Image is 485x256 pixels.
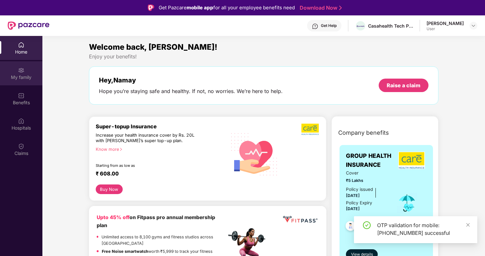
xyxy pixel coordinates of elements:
div: Raise a claim [387,82,420,89]
img: icon [397,192,418,214]
span: ₹5 Lakhs [346,177,388,184]
span: close [466,223,470,227]
div: Starting from as low as [96,163,199,168]
p: Unlimited access to 8,100 gyms and fitness studios across [GEOGRAPHIC_DATA] [101,234,226,246]
div: ₹ 608.00 [96,170,220,178]
span: [DATE] [346,206,360,211]
strong: mobile app [187,4,213,11]
div: Policy issued [346,186,373,193]
div: User [427,26,464,31]
img: Stroke [339,4,342,11]
span: Welcome back, [PERSON_NAME]! [89,42,217,52]
strong: Free Noise smartwatch [102,249,148,254]
span: Company benefits [338,128,389,137]
span: [DATE] [346,193,360,198]
img: Logo [148,4,154,11]
span: right [119,148,123,151]
b: on Fitpass pro annual membership plan [97,214,215,228]
div: Know more [96,147,223,151]
b: Upto 45% off [97,214,129,220]
img: svg+xml;base64,PHN2ZyBpZD0iSG9tZSIgeG1sbnM9Imh0dHA6Ly93d3cudzMub3JnLzIwMDAvc3ZnIiB3aWR0aD0iMjAiIG... [18,42,24,48]
button: Buy Now [96,184,123,194]
a: Download Now [300,4,340,11]
div: [PERSON_NAME] [427,20,464,26]
img: Pocketpills_logo-horizontal_colour_RGB%20(2)%20(1).png [356,25,365,28]
img: svg+xml;base64,PHN2ZyBpZD0iQmVuZWZpdHMiIHhtbG5zPSJodHRwOi8vd3d3LnczLm9yZy8yMDAwL3N2ZyIgd2lkdGg9Ij... [18,92,24,99]
img: New Pazcare Logo [8,21,49,30]
img: svg+xml;base64,PHN2ZyB4bWxucz0iaHR0cDovL3d3dy53My5vcmcvMjAwMC9zdmciIHdpZHRoPSI0OC45NDMiIGhlaWdodD... [349,219,365,235]
div: Hey, Namay [99,76,283,84]
div: Get Help [321,23,337,28]
img: svg+xml;base64,PHN2ZyBpZD0iQ2xhaW0iIHhtbG5zPSJodHRwOi8vd3d3LnczLm9yZy8yMDAwL3N2ZyIgd2lkdGg9IjIwIi... [18,143,24,149]
img: svg+xml;base64,PHN2ZyBpZD0iRHJvcGRvd24tMzJ4MzIiIHhtbG5zPSJodHRwOi8vd3d3LnczLm9yZy8yMDAwL3N2ZyIgd2... [471,23,476,28]
img: svg+xml;base64,PHN2ZyBpZD0iSG9zcGl0YWxzIiB4bWxucz0iaHR0cDovL3d3dy53My5vcmcvMjAwMC9zdmciIHdpZHRoPS... [18,118,24,124]
img: fppp.png [282,214,319,225]
span: Cover [346,170,388,176]
div: Increase your health insurance cover by Rs. 20L with [PERSON_NAME]’s super top-up plan. [96,132,198,144]
span: check-circle [363,221,371,229]
img: insurerLogo [398,152,425,169]
div: Policy Expiry [346,200,372,206]
div: OTP validation for mobile: [PHONE_NUMBER] successful [377,221,470,237]
img: svg+xml;base64,PHN2ZyBpZD0iSGVscC0zMngzMiIgeG1sbnM9Imh0dHA6Ly93d3cudzMub3JnLzIwMDAvc3ZnIiB3aWR0aD... [312,23,318,30]
span: GROUP HEALTH INSURANCE [346,151,397,170]
img: svg+xml;base64,PHN2ZyB4bWxucz0iaHR0cDovL3d3dy53My5vcmcvMjAwMC9zdmciIHdpZHRoPSI0OC45NDMiIGhlaWdodD... [343,219,358,235]
div: Casahealth Tech Private Limited [368,23,413,29]
div: Enjoy your benefits! [89,53,438,60]
img: b5dec4f62d2307b9de63beb79f102df3.png [301,123,320,135]
div: Hope you’re staying safe and healthy. If not, no worries. We’re here to help. [99,88,283,95]
div: Super-topup Insurance [96,123,226,130]
div: Get Pazcare for all your employee benefits need [159,4,295,12]
img: svg+xml;base64,PHN2ZyB4bWxucz0iaHR0cDovL3d3dy53My5vcmcvMjAwMC9zdmciIHhtbG5zOnhsaW5rPSJodHRwOi8vd3... [226,125,282,182]
img: svg+xml;base64,PHN2ZyB3aWR0aD0iMjAiIGhlaWdodD0iMjAiIHZpZXdCb3g9IjAgMCAyMCAyMCIgZmlsbD0ibm9uZSIgeG... [18,67,24,73]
